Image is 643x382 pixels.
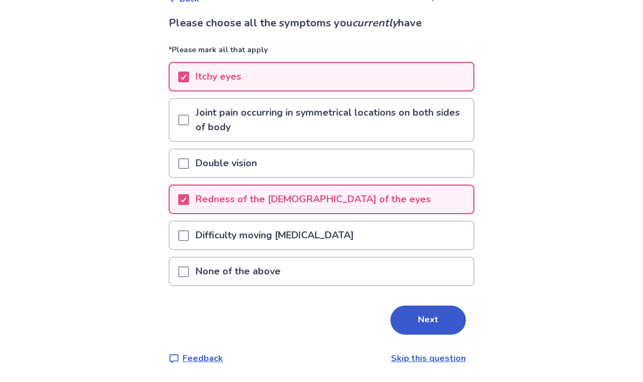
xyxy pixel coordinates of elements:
[352,16,398,30] i: currently
[390,306,466,335] button: Next
[169,44,474,62] p: *Please mark all that apply
[189,186,437,213] p: Redness of the [DEMOGRAPHIC_DATA] of the eyes
[189,63,248,90] p: Itchy eyes
[169,15,474,31] p: Please choose all the symptoms you have
[391,352,466,364] a: Skip this question
[189,258,287,285] p: None of the above
[169,352,223,365] a: Feedback
[189,222,360,249] p: Difficulty moving [MEDICAL_DATA]
[189,99,473,141] p: Joint pain occurring in symmetrical locations on both sides of body
[183,352,223,365] p: Feedback
[189,150,263,177] p: Double vision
